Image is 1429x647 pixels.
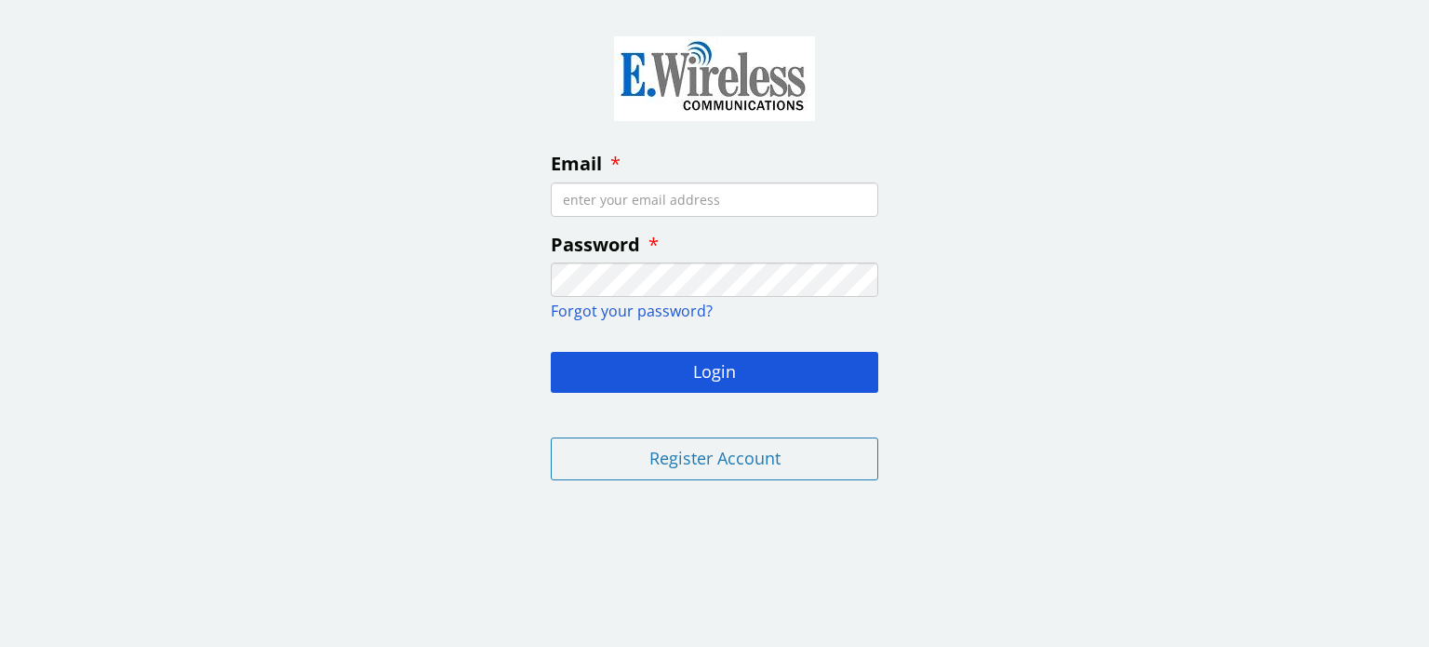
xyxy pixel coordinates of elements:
button: Login [551,352,878,393]
span: Email [551,151,602,176]
input: enter your email address [551,182,878,217]
span: Password [551,232,640,257]
button: Register Account [551,438,878,480]
a: Forgot your password? [551,301,713,321]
